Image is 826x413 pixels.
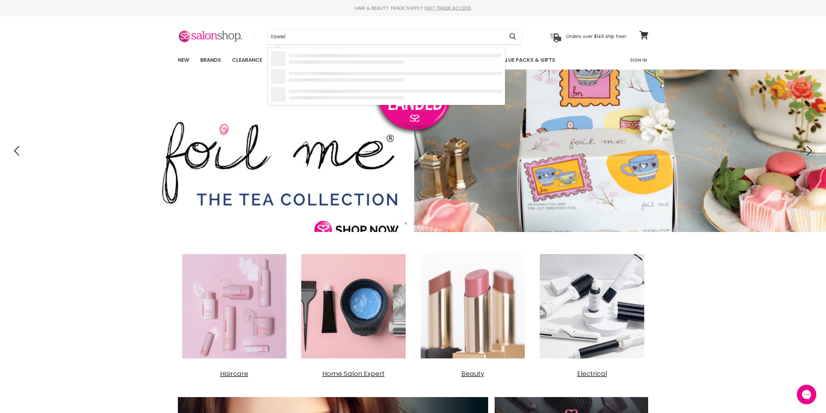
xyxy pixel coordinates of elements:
input: Search [268,29,504,44]
span: Beauty [461,369,484,378]
span: Electrical [577,369,607,378]
a: Beauty Beauty [416,250,529,378]
a: Value Packs & Gifts [494,53,560,67]
img: Beauty [416,250,529,363]
a: New [173,53,194,67]
p: Orders over $149 ship free! [566,33,626,39]
a: Electrical Electrical [536,250,648,378]
li: Page dot 1 [405,222,407,225]
a: Haircare Haircare [178,250,291,378]
img: Home Salon Expert [297,250,410,363]
form: Product [267,29,522,45]
button: Previous [11,144,24,157]
li: Page dot 3 [419,222,421,225]
iframe: Gorgias live chat messenger [794,382,820,407]
li: Page dot 2 [412,222,414,225]
a: Brands [195,53,226,67]
a: Clearance [227,53,267,67]
a: GET TRADE ACCESS [426,5,471,11]
button: Next [802,144,815,157]
button: Search [504,29,522,44]
ul: Main menu [173,51,593,70]
img: Haircare [178,250,291,363]
div: HAIR & BEAUTY TRADE SUPPLY | [170,5,657,11]
nav: Main [170,51,657,70]
a: Sign In [626,53,651,67]
span: Home Salon Expert [322,369,385,378]
span: Haircare [220,369,248,378]
img: Electrical [536,250,648,363]
a: Home Salon Expert Home Salon Expert [297,250,410,378]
